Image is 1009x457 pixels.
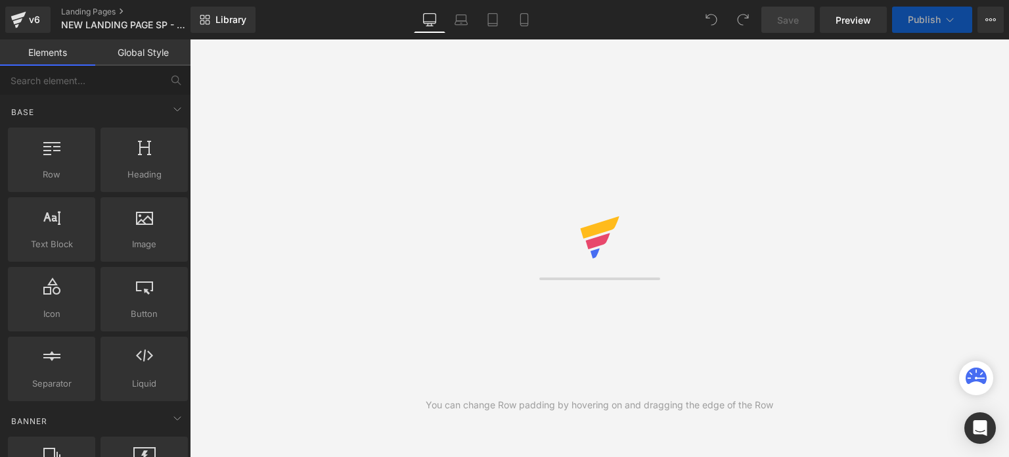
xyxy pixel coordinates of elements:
a: Preview [820,7,887,33]
span: Row [12,168,91,181]
span: Text Block [12,237,91,251]
div: v6 [26,11,43,28]
span: Banner [10,415,49,427]
button: Redo [730,7,756,33]
span: Library [215,14,246,26]
div: Open Intercom Messenger [964,412,996,444]
a: Landing Pages [61,7,212,17]
button: Undo [698,7,725,33]
span: NEW LANDING PAGE SP - MÁRKNAK [61,20,187,30]
span: Button [104,307,184,321]
a: Tablet [477,7,508,33]
a: Global Style [95,39,191,66]
span: Heading [104,168,184,181]
span: Liquid [104,377,184,391]
span: Image [104,237,184,251]
a: v6 [5,7,51,33]
span: Separator [12,377,91,391]
span: Preview [836,13,871,27]
a: New Library [191,7,256,33]
div: You can change Row padding by hovering on and dragging the edge of the Row [426,398,773,412]
a: Laptop [445,7,477,33]
a: Mobile [508,7,540,33]
span: Publish [908,14,941,25]
button: Publish [892,7,972,33]
span: Icon [12,307,91,321]
button: More [977,7,1004,33]
a: Desktop [414,7,445,33]
span: Base [10,106,35,118]
span: Save [777,13,799,27]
